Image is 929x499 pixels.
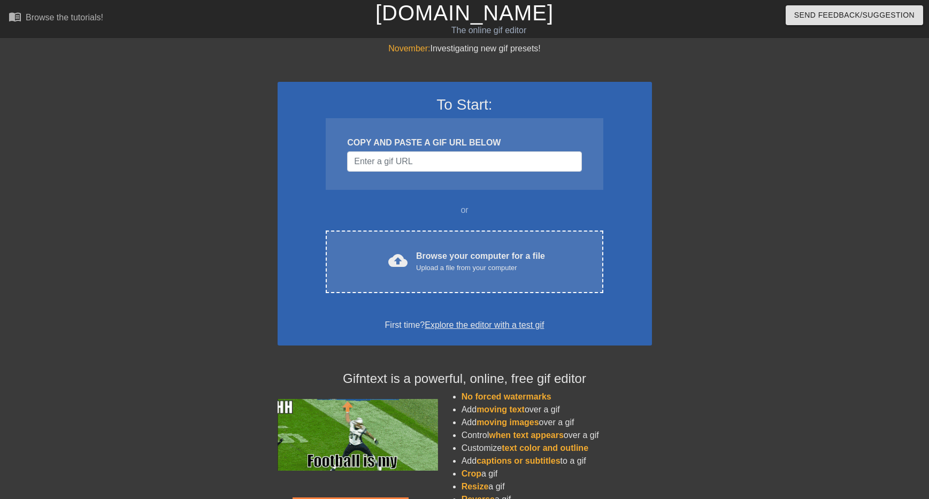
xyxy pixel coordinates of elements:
div: or [305,204,624,217]
span: menu_book [9,10,21,23]
span: cloud_upload [388,251,408,270]
li: a gif [462,467,652,480]
li: Customize [462,442,652,455]
div: Upload a file from your computer [416,263,545,273]
a: [DOMAIN_NAME] [375,1,554,25]
div: Browse your computer for a file [416,250,545,273]
button: Send Feedback/Suggestion [786,5,923,25]
span: captions or subtitles [477,456,560,465]
div: The online gif editor [315,24,663,37]
a: Explore the editor with a test gif [425,320,544,329]
li: Control over a gif [462,429,652,442]
span: Resize [462,482,489,491]
span: Send Feedback/Suggestion [794,9,915,22]
li: Add over a gif [462,416,652,429]
span: moving images [477,418,539,427]
span: when text appears [489,431,564,440]
div: First time? [291,319,638,332]
li: Add to a gif [462,455,652,467]
div: Browse the tutorials! [26,13,103,22]
span: No forced watermarks [462,392,551,401]
li: a gif [462,480,652,493]
h3: To Start: [291,96,638,114]
span: November: [388,44,430,53]
span: text color and outline [502,443,588,452]
span: moving text [477,405,525,414]
div: COPY AND PASTE A GIF URL BELOW [347,136,581,149]
span: Crop [462,469,481,478]
h4: Gifntext is a powerful, online, free gif editor [278,371,652,387]
img: football_small.gif [278,399,438,471]
div: Investigating new gif presets! [278,42,652,55]
input: Username [347,151,581,172]
a: Browse the tutorials! [9,10,103,27]
li: Add over a gif [462,403,652,416]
